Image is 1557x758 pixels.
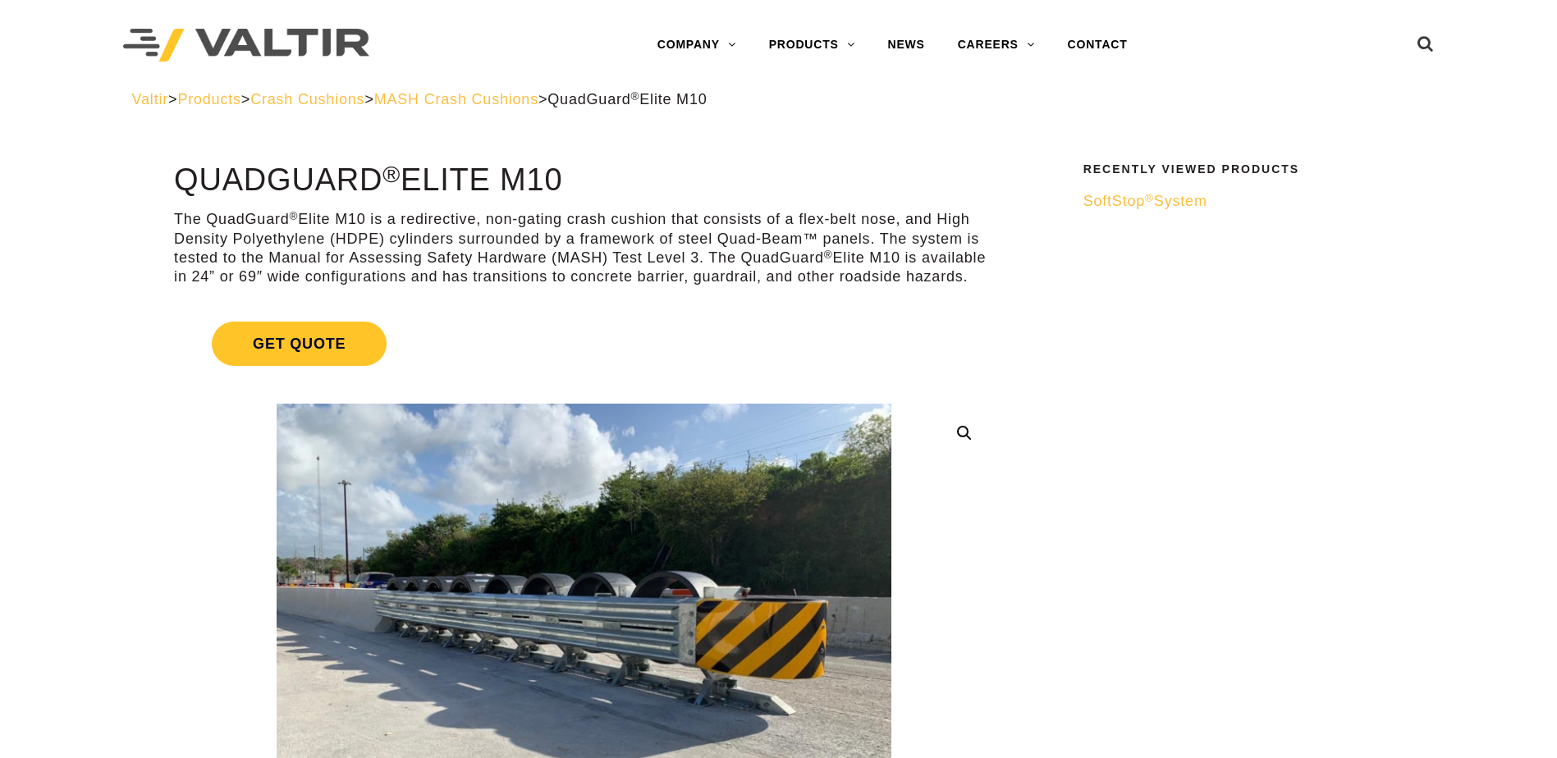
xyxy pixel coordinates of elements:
sup: ® [382,161,401,187]
p: The QuadGuard Elite M10 is a redirective, non-gating crash cushion that consists of a flex-belt n... [174,210,994,287]
img: Valtir [123,29,369,62]
a: COMPANY [641,29,753,62]
div: > > > > [132,90,1426,109]
a: NEWS [872,29,941,62]
h1: QuadGuard Elite M10 [174,163,994,198]
a: Get Quote [174,302,994,386]
a: SoftStop®System [1083,192,1415,211]
sup: ® [824,249,833,261]
sup: ® [1145,192,1154,204]
a: CONTACT [1051,29,1144,62]
sup: ® [290,210,299,222]
sup: ® [631,90,640,103]
a: Products [177,91,240,107]
h2: Recently Viewed Products [1083,163,1415,176]
a: Valtir [132,91,168,107]
a: PRODUCTS [753,29,872,62]
span: QuadGuard Elite M10 [547,91,707,107]
span: Get Quote [212,322,387,366]
a: MASH Crash Cushions [374,91,538,107]
a: Crash Cushions [250,91,364,107]
span: SoftStop System [1083,193,1207,209]
a: CAREERS [941,29,1051,62]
